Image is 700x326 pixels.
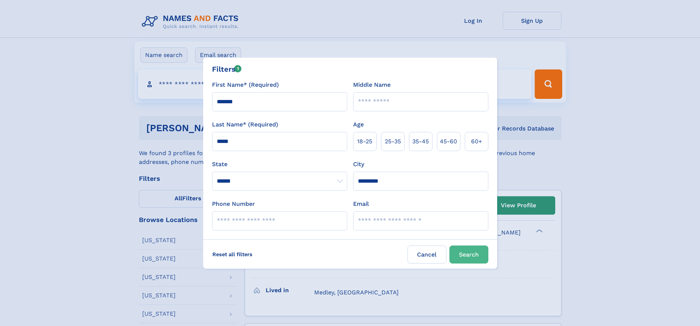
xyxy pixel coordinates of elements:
[212,160,347,169] label: State
[212,120,278,129] label: Last Name* (Required)
[353,80,391,89] label: Middle Name
[412,137,429,146] span: 35‑45
[212,80,279,89] label: First Name* (Required)
[212,200,255,208] label: Phone Number
[353,120,364,129] label: Age
[353,200,369,208] label: Email
[208,246,257,263] label: Reset all filters
[385,137,401,146] span: 25‑35
[440,137,457,146] span: 45‑60
[353,160,364,169] label: City
[212,64,242,75] div: Filters
[471,137,482,146] span: 60+
[449,246,488,264] button: Search
[357,137,372,146] span: 18‑25
[408,246,446,264] label: Cancel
